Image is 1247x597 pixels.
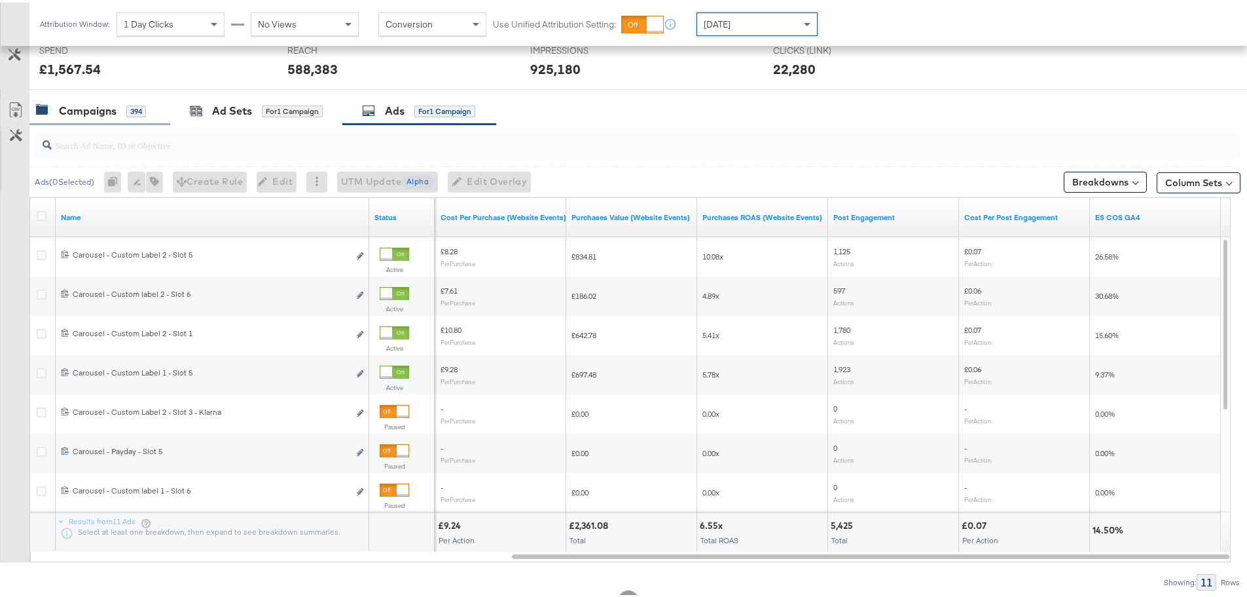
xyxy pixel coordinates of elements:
[571,367,596,377] span: £697.48
[833,401,837,411] span: 0
[126,103,146,115] div: 394
[964,401,967,411] span: -
[700,517,727,530] div: 6.55x
[964,322,981,332] span: £0.07
[571,485,588,495] span: £0.00
[1095,446,1115,455] span: 0.00%
[964,362,981,372] span: £0.06
[380,341,409,350] label: Active
[571,328,596,337] span: £642.78
[530,42,628,54] span: IMPRESSIONS
[1095,249,1119,259] span: 26.58%
[964,283,981,293] span: £0.06
[374,210,429,220] a: Shows the current state of your Ad.
[571,406,588,416] span: £0.00
[700,533,738,543] span: Total ROAS
[962,517,990,530] div: £0.07
[1220,575,1240,585] div: Rows
[441,453,475,461] sub: Per Purchase
[441,440,443,450] span: -
[833,493,854,501] sub: Actions
[833,414,854,422] sub: Actions
[702,288,719,298] span: 4.89x
[831,517,857,530] div: 5,425
[702,210,823,220] a: The total value of the purchase actions divided by spend tracked by your Custom Audience pixel on...
[39,42,137,54] span: SPEND
[1095,367,1115,377] span: 9.37%
[380,499,409,507] label: Paused
[571,210,692,220] a: The total value of the purchase actions tracked by your Custom Audience pixel on your website aft...
[571,446,588,455] span: £0.00
[964,440,967,450] span: -
[1095,288,1119,298] span: 30.68%
[438,517,465,530] div: £9.24
[441,414,475,422] sub: Per Purchase
[833,322,850,332] span: 1,780
[964,493,991,501] sub: Per Action
[569,517,612,530] div: £2,361.08
[386,16,433,28] span: Conversion
[833,336,854,343] sub: Actions
[1163,575,1197,585] div: Showing:
[704,16,731,28] span: [DATE]
[73,483,349,493] div: Carousel - Custom label 1 - Slot 6
[385,101,405,116] div: Ads
[380,459,409,468] label: Paused
[1095,210,1216,220] a: ES COS GA4
[1064,169,1147,190] button: Breakdowns
[441,296,475,304] sub: Per Purchase
[73,444,349,454] div: Carousel - Payday - Slot 5
[831,533,848,543] span: Total
[833,257,854,265] sub: Actions
[702,249,723,259] span: 10.08x
[61,210,364,220] a: Ad Name.
[964,336,991,343] sub: Per Action
[964,453,991,461] sub: Per Action
[124,16,173,28] span: 1 Day Clicks
[702,485,719,495] span: 0.00x
[833,283,845,293] span: 597
[833,210,954,220] a: The number of actions related to your Page's posts as a result of your ad.
[441,283,458,293] span: £7.61
[39,57,101,76] div: £1,567.54
[530,57,581,76] div: 925,180
[833,440,837,450] span: 0
[73,326,349,336] div: Carousel - Custom Label 2 - Slot 1
[964,296,991,304] sub: Per Action
[52,125,1130,150] input: Search Ad Name, ID or Objective
[702,446,719,455] span: 0.00x
[104,169,128,190] div: 0
[35,174,94,185] div: Ads ( 0 Selected)
[833,296,854,304] sub: Actions
[833,375,854,383] sub: Actions
[702,406,719,416] span: 0.00x
[73,247,349,258] div: Carousel - Custom Label 2 - Slot 5
[441,336,475,343] sub: Per Purchase
[1095,485,1115,495] span: 0.00%
[773,42,871,54] span: CLICKS (LINK)
[380,381,409,389] label: Active
[262,103,323,115] div: for 1 Campaign
[441,401,443,411] span: -
[833,244,850,254] span: 1,125
[441,210,566,220] a: The average cost for each purchase tracked by your Custom Audience pixel on your website after pe...
[1157,170,1240,191] button: Column Sets
[59,101,117,116] div: Campaigns
[702,328,719,337] span: 5.41x
[1197,571,1216,588] div: 11
[964,375,991,383] sub: Per Action
[380,302,409,311] label: Active
[773,57,816,76] div: 22,280
[441,322,461,332] span: £10.80
[258,16,297,28] span: No Views
[964,210,1085,220] a: The average cost per action related to your Page's posts as a result of your ad.
[702,367,719,377] span: 5.78x
[441,257,475,265] sub: Per Purchase
[73,286,349,297] div: Carousel - Custom label 2 - Slot 6
[964,480,967,490] span: -
[964,257,991,265] sub: Per Action
[73,365,349,376] div: Carousel - Custom Label 1 - Slot 5
[212,101,252,116] div: Ad Sets
[1095,406,1115,416] span: 0.00%
[833,480,837,490] span: 0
